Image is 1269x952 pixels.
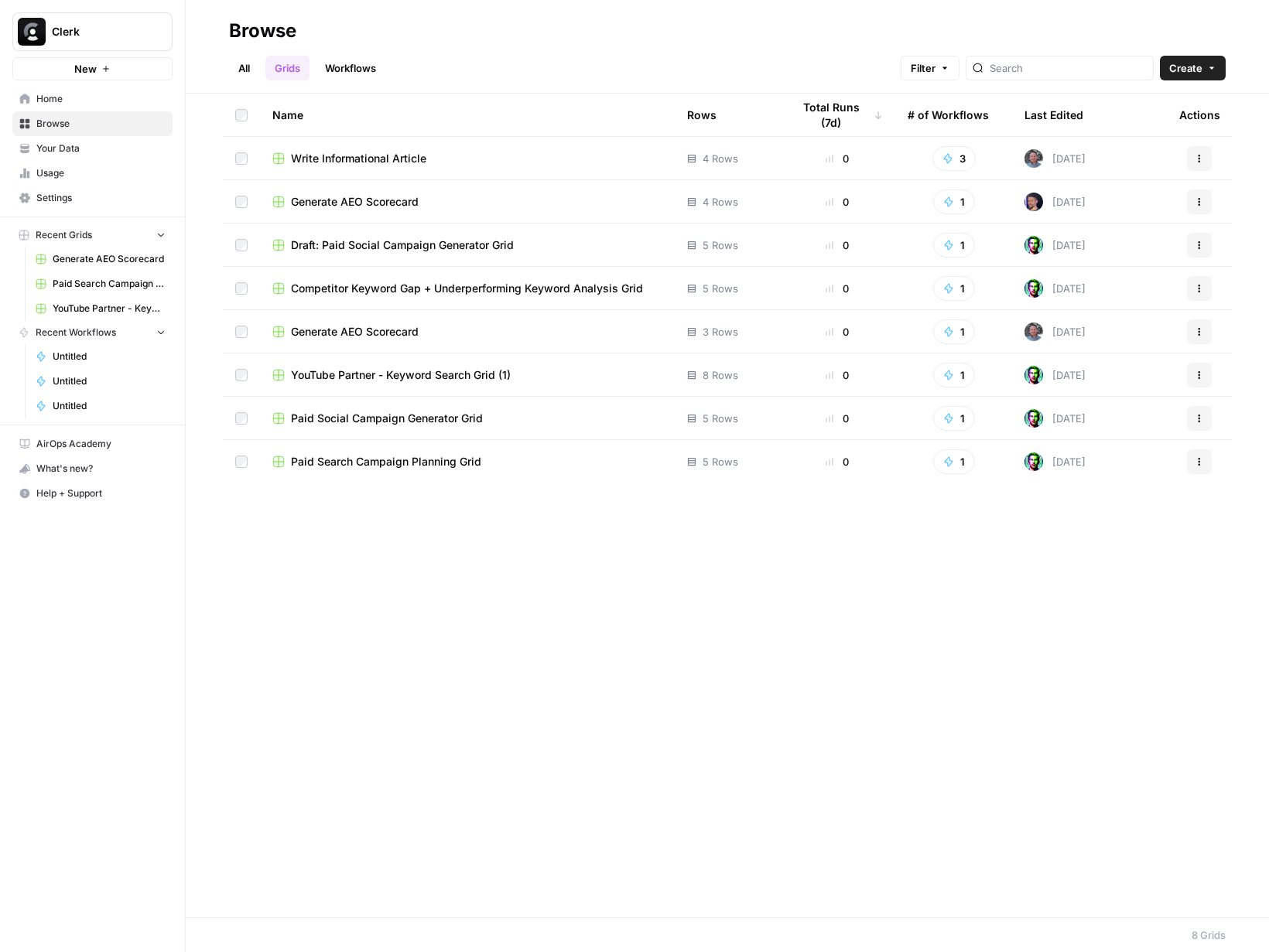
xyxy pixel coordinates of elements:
a: Paid Search Campaign Planning Grid [29,271,173,296]
span: 5 Rows [703,454,738,469]
div: [DATE] [1024,452,1086,471]
a: Usage [12,161,173,186]
button: 1 [933,233,975,258]
div: 0 [792,324,883,340]
a: Grids [265,56,310,80]
div: Rows [687,94,717,136]
a: YouTube Partner - Keyword Search Grid (1) [29,296,173,321]
span: 5 Rows [703,411,738,426]
span: Untitled [53,399,166,413]
div: [DATE] [1024,149,1086,168]
div: [DATE] [1024,322,1086,341]
span: Untitled [53,374,166,388]
div: 0 [792,454,883,469]
span: Paid Search Campaign Planning Grid [291,454,481,469]
button: Create [1160,56,1226,80]
span: 3 Rows [703,324,738,340]
span: Paid Social Campaign Generator Grid [291,411,483,426]
div: 0 [792,151,883,166]
span: Paid Search Campaign Planning Grid [53,277,166,291]
a: Your Data [12,136,173,161]
span: Draft: Paid Social Campaign Generator Grid [291,237,514,253]
a: Generate AEO Scorecard [272,324,662,340]
button: 1 [933,319,975,344]
img: Clerk Logo [18,18,46,46]
a: Write Informational Article [272,151,662,166]
a: Generate AEO Scorecard [272,194,662,210]
span: Create [1169,60,1202,76]
div: What's new? [13,457,172,480]
div: # of Workflows [908,94,989,136]
a: Settings [12,186,173,210]
span: Generate AEO Scorecard [53,252,166,266]
button: Recent Grids [12,223,173,247]
span: Competitor Keyword Gap + Underperforming Keyword Analysis Grid [291,281,643,296]
button: Filter [901,56,959,80]
span: Filter [911,60,936,76]
img: sqsqabvstngz6auw7wmvjs4h5qg9 [1024,149,1043,168]
a: Browse [12,111,173,136]
div: [DATE] [1024,366,1086,384]
span: 5 Rows [703,237,738,253]
img: 2ny2lhy5z6ffk8a48et5s81dpqao [1024,409,1043,428]
span: Generate AEO Scorecard [291,324,419,340]
span: YouTube Partner - Keyword Search Grid (1) [53,302,166,316]
button: 3 [932,146,976,171]
span: Your Data [36,142,166,155]
div: Total Runs (7d) [792,94,883,136]
button: What's new? [12,456,173,481]
a: Home [12,87,173,111]
span: AirOps Academy [36,437,166,451]
button: Workspace: Clerk [12,12,173,51]
button: Recent Workflows [12,321,173,344]
a: Untitled [29,369,173,394]
button: 1 [933,363,975,387]
span: 8 Rows [703,367,738,383]
div: 0 [792,281,883,296]
a: Generate AEO Scorecard [29,247,173,271]
div: 8 Grids [1192,927,1226,943]
div: Browse [229,19,296,43]
a: AirOps Academy [12,432,173,456]
div: [DATE] [1024,193,1086,211]
span: Usage [36,166,166,180]
span: 4 Rows [703,194,738,210]
button: 1 [933,189,975,214]
a: Competitor Keyword Gap + Underperforming Keyword Analysis Grid [272,281,662,296]
a: Paid Search Campaign Planning Grid [272,454,662,469]
img: 2ny2lhy5z6ffk8a48et5s81dpqao [1024,236,1043,254]
span: Write Informational Article [291,151,426,166]
img: 2ny2lhy5z6ffk8a48et5s81dpqao [1024,366,1043,384]
img: 2ny2lhy5z6ffk8a48et5s81dpqao [1024,279,1043,298]
img: sqsqabvstngz6auw7wmvjs4h5qg9 [1024,322,1043,341]
a: Untitled [29,394,173,418]
a: Paid Social Campaign Generator Grid [272,411,662,426]
span: Generate AEO Scorecard [291,194,419,210]
span: Home [36,92,166,106]
div: 0 [792,237,883,253]
button: 1 [933,406,975,431]
span: Help + Support [36,486,166,500]
span: 5 Rows [703,281,738,296]
div: [DATE] [1024,279,1086,298]
div: [DATE] [1024,409,1086,428]
button: 1 [933,276,975,301]
img: 9m0o6ooe385lqipidrf8iurizhch [1024,193,1043,211]
input: Search [990,60,1147,76]
button: 1 [933,449,975,474]
span: Settings [36,191,166,205]
span: Recent Workflows [36,326,116,340]
a: Draft: Paid Social Campaign Generator Grid [272,237,662,253]
div: 0 [792,194,883,210]
button: New [12,57,173,80]
div: [DATE] [1024,236,1086,254]
a: YouTube Partner - Keyword Search Grid (1) [272,367,662,383]
span: 4 Rows [703,151,738,166]
a: All [229,56,259,80]
span: YouTube Partner - Keyword Search Grid (1) [291,367,511,383]
button: Help + Support [12,481,173,506]
span: New [74,61,97,77]
span: Browse [36,117,166,131]
span: Clerk [52,24,145,39]
a: Workflows [316,56,385,80]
